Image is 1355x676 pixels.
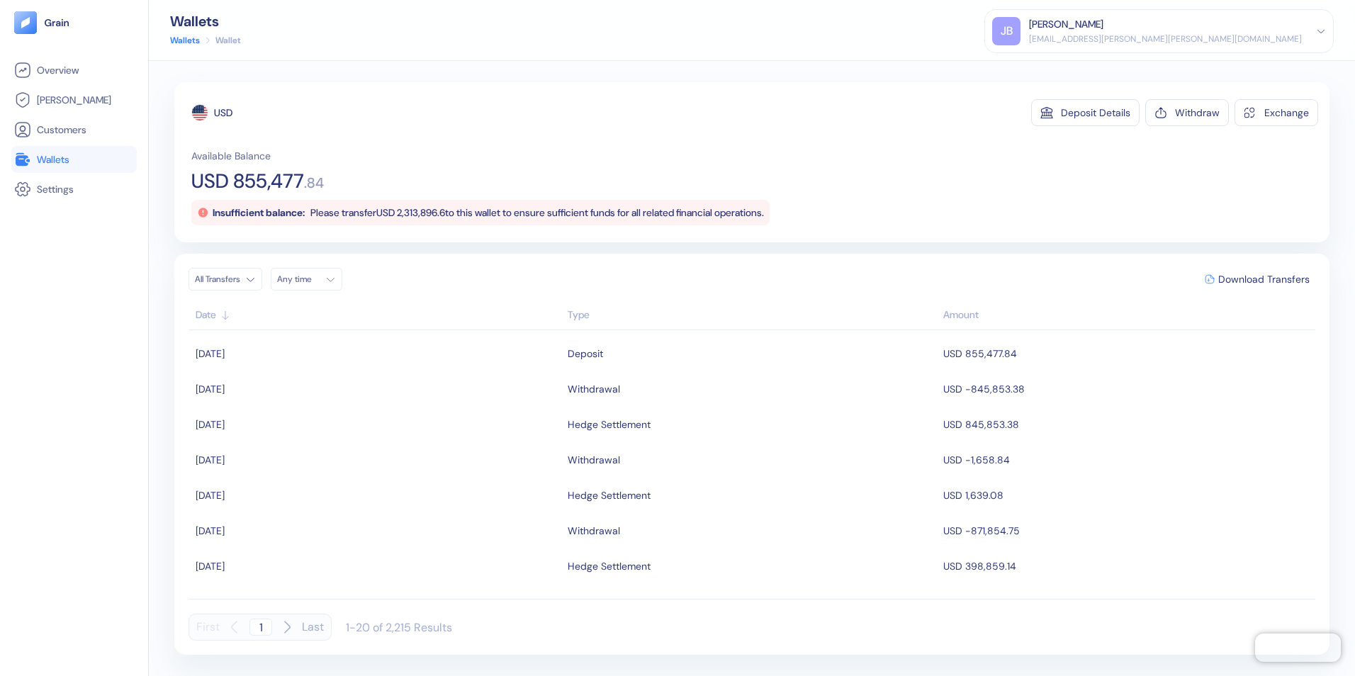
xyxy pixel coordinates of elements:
[37,63,79,77] span: Overview
[346,620,452,635] div: 1-20 of 2,215 Results
[940,548,1315,584] td: USD 398,859.14
[1264,108,1309,118] div: Exchange
[14,151,134,168] a: Wallets
[214,106,232,120] div: USD
[940,371,1315,407] td: USD -845,853.38
[189,336,564,371] td: [DATE]
[213,206,305,219] span: Insufficient balance:
[37,182,74,196] span: Settings
[1218,274,1310,284] span: Download Transfers
[196,614,220,641] button: First
[302,614,324,641] button: Last
[37,123,86,137] span: Customers
[1235,99,1318,126] button: Exchange
[14,121,134,138] a: Customers
[37,152,69,167] span: Wallets
[277,274,320,285] div: Any time
[196,308,561,322] div: Sort ascending
[37,93,111,107] span: [PERSON_NAME]
[568,377,620,401] div: Withdrawal
[1199,269,1315,290] button: Download Transfers
[310,206,764,219] span: Please transfer USD 2,313,896.6 to this wallet to ensure sufficient funds for all related financi...
[940,336,1315,371] td: USD 855,477.84
[44,18,70,28] img: logo
[189,548,564,584] td: [DATE]
[189,513,564,548] td: [DATE]
[14,181,134,198] a: Settings
[1031,99,1140,126] button: Deposit Details
[568,554,651,578] div: Hedge Settlement
[1029,17,1103,32] div: [PERSON_NAME]
[189,371,564,407] td: [DATE]
[14,91,134,108] a: [PERSON_NAME]
[304,176,324,190] span: . 84
[1029,33,1302,45] div: [EMAIL_ADDRESS][PERSON_NAME][PERSON_NAME][DOMAIN_NAME]
[940,407,1315,442] td: USD 845,853.38
[170,14,241,28] div: Wallets
[568,412,651,436] div: Hedge Settlement
[14,62,134,79] a: Overview
[568,590,651,614] div: Hedge Settlement
[1061,108,1130,118] div: Deposit Details
[191,171,304,191] span: USD 855,477
[14,11,37,34] img: logo-tablet-V2.svg
[940,513,1315,548] td: USD -871,854.75
[189,407,564,442] td: [DATE]
[1145,99,1229,126] button: Withdraw
[189,584,564,619] td: [DATE]
[191,149,271,163] span: Available Balance
[271,268,342,291] button: Any time
[189,478,564,513] td: [DATE]
[992,17,1021,45] div: JB
[568,448,620,472] div: Withdrawal
[170,34,200,47] a: Wallets
[1175,108,1220,118] div: Withdraw
[568,519,620,543] div: Withdrawal
[940,478,1315,513] td: USD 1,639.08
[940,584,1315,619] td: USD -764,560.84
[943,308,1308,322] div: Sort descending
[568,308,936,322] div: Sort ascending
[568,342,603,366] div: Deposit
[940,442,1315,478] td: USD -1,658.84
[1255,633,1341,662] iframe: Chatra live chat
[189,442,564,478] td: [DATE]
[568,483,651,507] div: Hedge Settlement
